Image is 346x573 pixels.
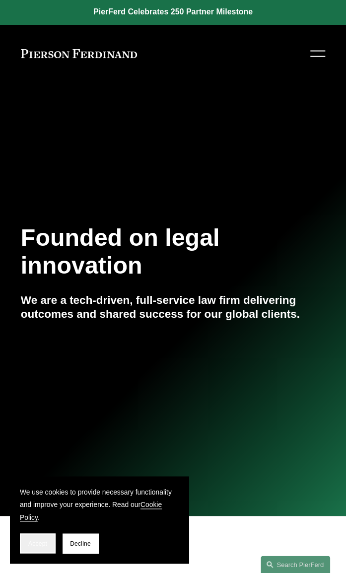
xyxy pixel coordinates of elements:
a: Search this site [261,556,330,573]
a: Cookie Policy [20,501,162,521]
button: Accept [20,533,56,553]
h1: Founded on legal innovation [21,224,325,279]
section: Cookie banner [10,476,189,563]
button: Decline [63,533,98,553]
span: Decline [70,540,91,547]
span: Accept [28,540,47,547]
h4: We are a tech-driven, full-service law firm delivering outcomes and shared success for our global... [21,293,325,322]
p: We use cookies to provide necessary functionality and improve your experience. Read our . [20,486,179,523]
